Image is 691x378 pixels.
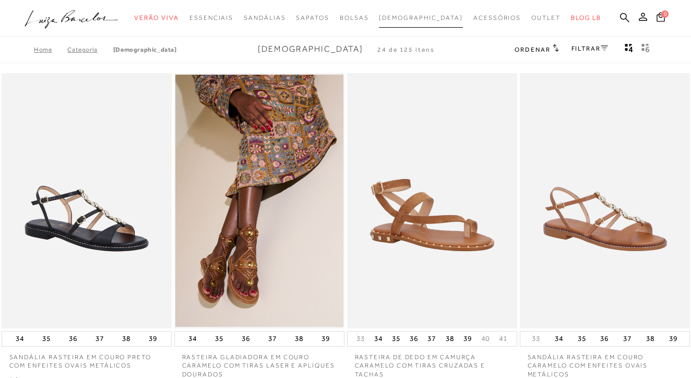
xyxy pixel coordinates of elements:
[666,332,681,346] button: 39
[531,8,561,28] a: categoryNavScreenReaderText
[244,8,285,28] a: categoryNavScreenReaderText
[407,332,421,346] button: 36
[3,75,171,327] a: SANDÁLIA RASTEIRA EM COURO PRETO COM ENFEITES OVAIS METÁLICOS SANDÁLIA RASTEIRA EM COURO PRETO CO...
[318,332,333,346] button: 39
[66,332,80,346] button: 36
[643,332,658,346] button: 38
[622,43,636,56] button: Mostrar 4 produtos por linha
[473,14,521,21] span: Acessórios
[292,332,306,346] button: 38
[92,332,107,346] button: 37
[571,8,601,28] a: BLOG LB
[265,332,280,346] button: 37
[379,14,463,21] span: [DEMOGRAPHIC_DATA]
[3,75,171,327] img: SANDÁLIA RASTEIRA EM COURO PRETO COM ENFEITES OVAIS METÁLICOS
[478,334,493,344] button: 40
[67,46,113,53] a: Categoria
[34,46,67,53] a: Home
[424,332,439,346] button: 37
[189,8,233,28] a: categoryNavScreenReaderText
[353,334,368,344] button: 33
[348,75,516,327] a: RASTEIRA DE DEDO EM CAMURÇA CARAMELO COM TIRAS CRUZADAS E TACHAS RASTEIRA DE DEDO EM CAMURÇA CARA...
[340,8,369,28] a: categoryNavScreenReaderText
[244,14,285,21] span: Sandálias
[571,14,601,21] span: BLOG LB
[348,75,516,327] img: RASTEIRA DE DEDO EM CAMURÇA CARAMELO COM TIRAS CRUZADAS E TACHAS
[552,332,566,346] button: 34
[377,46,435,53] span: 24 de 125 itens
[175,75,343,327] img: RASTEIRA GLADIADORA EM COURO CARAMELO COM TIRAS LASER E APLIQUES DOURADOS
[185,332,200,346] button: 34
[189,14,233,21] span: Essenciais
[571,45,608,52] a: FILTRAR
[113,46,177,53] a: [DEMOGRAPHIC_DATA]
[119,332,134,346] button: 38
[2,347,172,371] a: SANDÁLIA RASTEIRA EM COURO PRETO COM ENFEITES OVAIS METÁLICOS
[653,11,668,26] button: 0
[39,332,54,346] button: 35
[575,332,589,346] button: 35
[389,332,403,346] button: 35
[340,14,369,21] span: Bolsas
[258,44,363,54] span: [DEMOGRAPHIC_DATA]
[531,14,561,21] span: Outlet
[521,75,689,327] img: SANDÁLIA RASTEIRA EM COURO CARAMELO COM ENFEITES OVAIS METÁLICOS
[146,332,160,346] button: 39
[473,8,521,28] a: categoryNavScreenReaderText
[515,46,550,53] span: Ordenar
[521,75,689,327] a: SANDÁLIA RASTEIRA EM COURO CARAMELO COM ENFEITES OVAIS METÁLICOS SANDÁLIA RASTEIRA EM COURO CARAM...
[134,8,179,28] a: categoryNavScreenReaderText
[379,8,463,28] a: noSubCategoriesText
[212,332,227,346] button: 35
[529,334,543,344] button: 33
[296,8,329,28] a: categoryNavScreenReaderText
[443,332,457,346] button: 38
[239,332,253,346] button: 36
[661,10,669,18] span: 0
[175,75,343,327] a: RASTEIRA GLADIADORA EM COURO CARAMELO COM TIRAS LASER E APLIQUES DOURADOS RASTEIRA GLADIADORA EM ...
[496,334,510,344] button: 41
[460,332,475,346] button: 39
[296,14,329,21] span: Sapatos
[597,332,612,346] button: 36
[638,43,653,56] button: gridText6Desc
[371,332,386,346] button: 34
[134,14,179,21] span: Verão Viva
[13,332,27,346] button: 34
[620,332,635,346] button: 37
